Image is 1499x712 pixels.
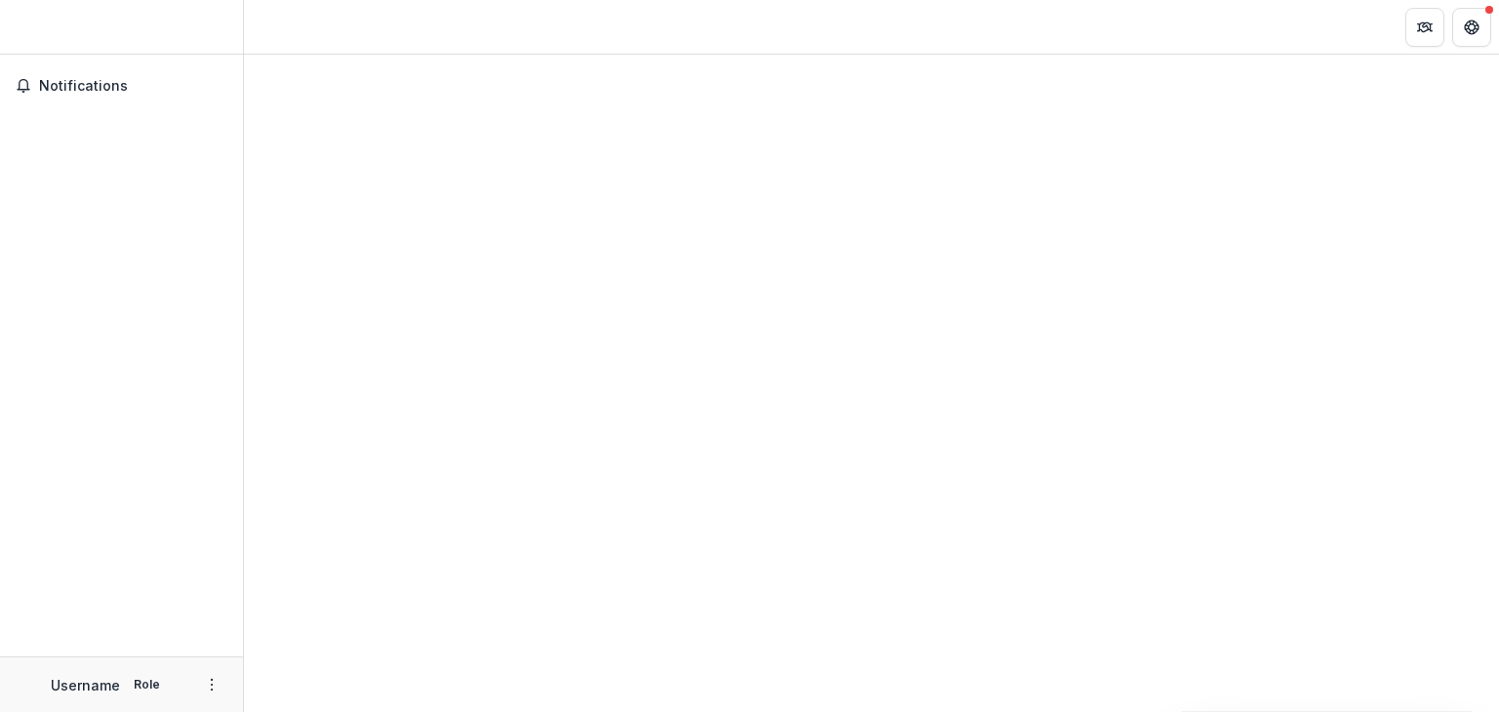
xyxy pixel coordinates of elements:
[39,78,227,95] span: Notifications
[51,675,120,695] p: Username
[8,70,235,101] button: Notifications
[1405,8,1444,47] button: Partners
[1452,8,1491,47] button: Get Help
[128,676,166,693] p: Role
[200,673,223,696] button: More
